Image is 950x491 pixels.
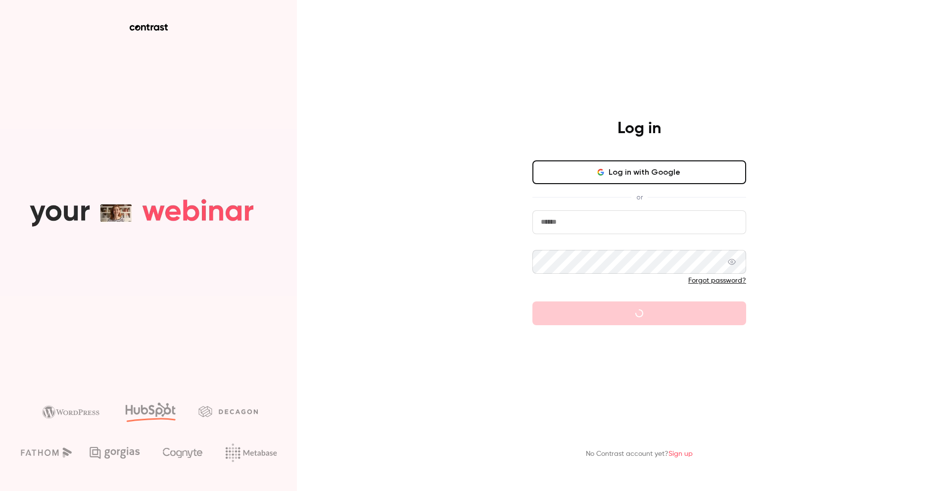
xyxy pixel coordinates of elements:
[631,192,648,202] span: or
[198,406,258,417] img: decagon
[668,450,693,457] a: Sign up
[586,449,693,459] p: No Contrast account yet?
[532,160,746,184] button: Log in with Google
[688,277,746,284] a: Forgot password?
[617,119,661,139] h4: Log in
